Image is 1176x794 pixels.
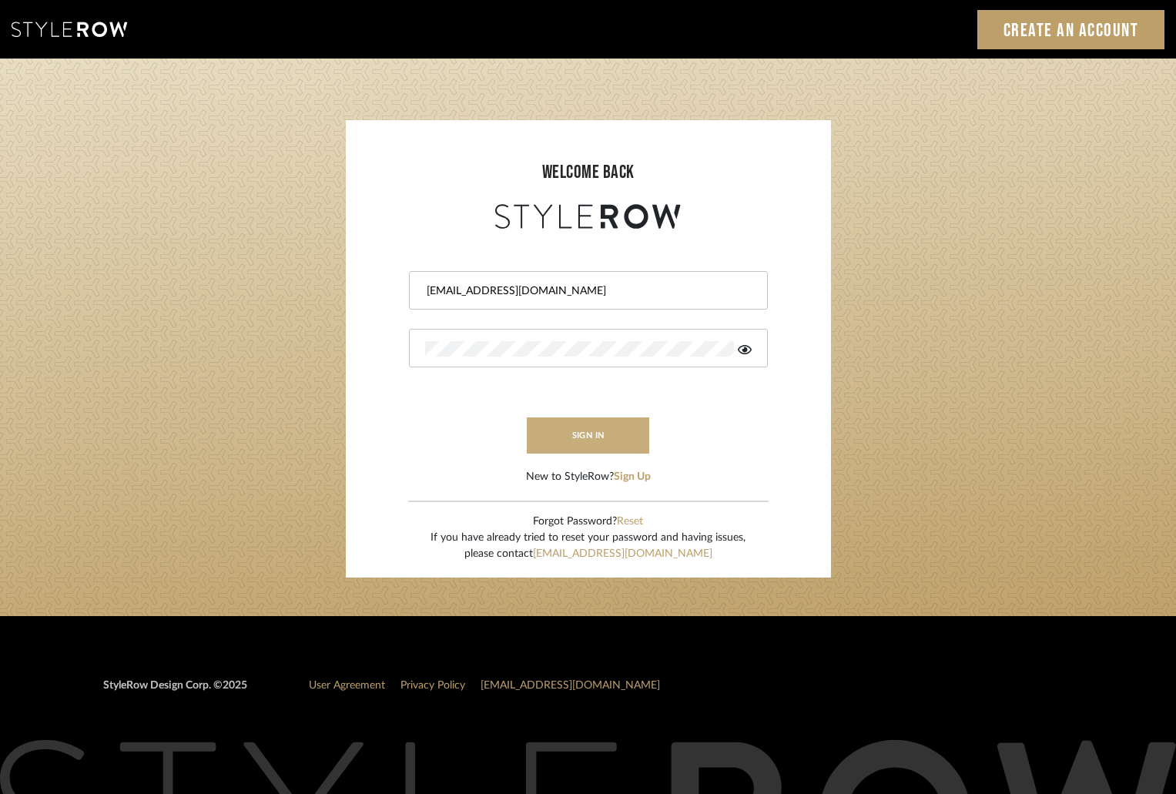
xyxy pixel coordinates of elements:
div: Forgot Password? [431,514,745,530]
a: [EMAIL_ADDRESS][DOMAIN_NAME] [533,548,712,559]
button: sign in [527,417,650,454]
div: If you have already tried to reset your password and having issues, please contact [431,530,745,562]
div: welcome back [361,159,816,186]
a: Create an Account [977,10,1165,49]
button: Sign Up [614,469,651,485]
a: [EMAIL_ADDRESS][DOMAIN_NAME] [481,680,660,691]
input: Email Address [425,283,748,299]
div: StyleRow Design Corp. ©2025 [103,678,247,706]
a: User Agreement [309,680,385,691]
button: Reset [617,514,643,530]
div: New to StyleRow? [526,469,651,485]
a: Privacy Policy [400,680,465,691]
